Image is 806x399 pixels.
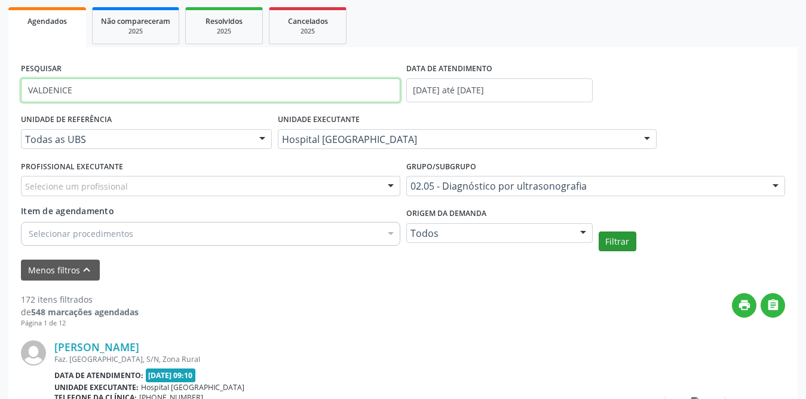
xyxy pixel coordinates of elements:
[406,78,593,102] input: Selecione um intervalo
[146,368,196,382] span: [DATE] 09:10
[282,133,633,145] span: Hospital [GEOGRAPHIC_DATA]
[21,340,46,366] img: img
[288,16,328,26] span: Cancelados
[21,260,100,281] button: Menos filtroskeyboard_arrow_up
[599,232,636,252] button: Filtrar
[278,27,338,36] div: 2025
[21,293,139,306] div: 172 itens filtrados
[767,299,780,312] i: 
[101,16,170,26] span: Não compareceram
[410,180,761,192] span: 02.05 - Diagnóstico por ultrasonografia
[21,157,123,176] label: PROFISSIONAL EXECUTANTE
[278,111,360,129] label: UNIDADE EXECUTANTE
[54,382,139,392] b: Unidade executante:
[31,306,139,318] strong: 548 marcações agendadas
[738,299,751,312] i: print
[761,293,785,318] button: 
[406,157,476,176] label: Grupo/Subgrupo
[54,354,606,364] div: Faz. [GEOGRAPHIC_DATA], S/N, Zona Rural
[54,340,139,354] a: [PERSON_NAME]
[406,60,492,78] label: DATA DE ATENDIMENTO
[410,227,568,239] span: Todos
[21,306,139,318] div: de
[27,16,67,26] span: Agendados
[141,382,244,392] span: Hospital [GEOGRAPHIC_DATA]
[21,60,62,78] label: PESQUISAR
[732,293,756,318] button: print
[194,27,254,36] div: 2025
[101,27,170,36] div: 2025
[21,78,400,102] input: Nome, CNS
[25,180,128,193] span: Selecione um profissional
[21,205,114,217] span: Item de agendamento
[21,111,112,129] label: UNIDADE DE REFERÊNCIA
[25,133,247,145] span: Todas as UBS
[206,16,243,26] span: Resolvidos
[29,227,133,240] span: Selecionar procedimentos
[54,370,143,380] b: Data de atendimento:
[80,263,93,276] i: keyboard_arrow_up
[21,318,139,328] div: Página 1 de 12
[406,205,486,223] label: Origem da demanda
